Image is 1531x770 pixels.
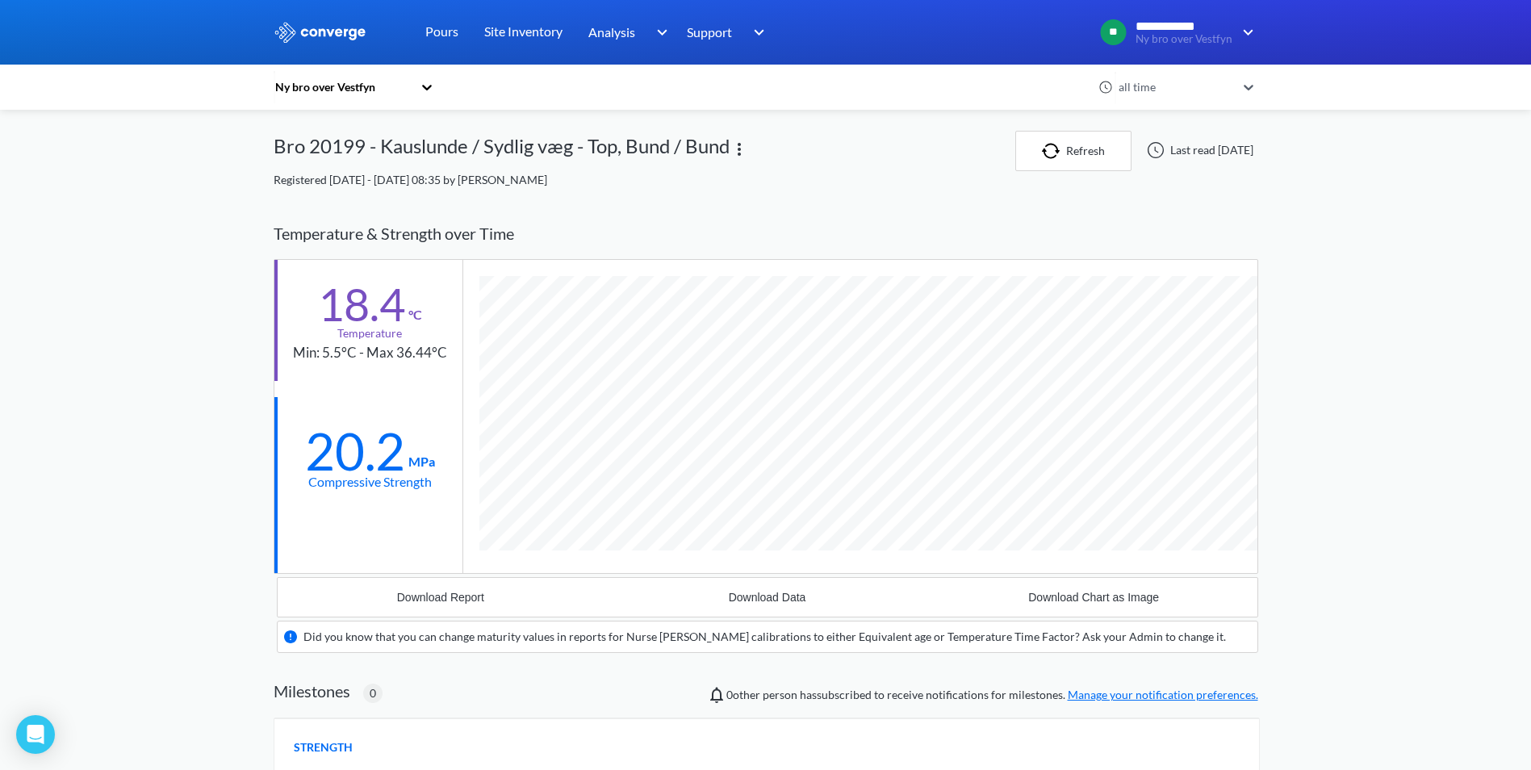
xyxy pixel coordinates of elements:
button: Download Chart as Image [931,578,1257,617]
div: 18.4 [318,284,405,324]
div: Bro 20199 - Kauslunde / Sydlig væg - Top, Bund / Bund [274,131,730,171]
img: logo_ewhite.svg [274,22,367,43]
div: Download Chart as Image [1028,591,1159,604]
img: icon-clock.svg [1098,80,1113,94]
button: Download Report [278,578,604,617]
div: Download Data [729,591,806,604]
span: person has subscribed to receive notifications for milestones. [726,686,1258,704]
div: all time [1115,78,1236,96]
img: downArrow.svg [743,23,769,42]
button: Download Data [604,578,931,617]
div: Temperature [337,324,402,342]
span: Support [687,22,732,42]
span: 0 other [726,688,760,701]
div: Ny bro over Vestfyn [274,78,412,96]
span: Ny bro over Vestfyn [1136,33,1232,45]
img: more.svg [730,140,749,159]
div: Download Report [397,591,484,604]
img: icon-refresh.svg [1042,143,1066,159]
a: Manage your notification preferences. [1068,688,1258,701]
div: Min: 5.5°C - Max 36.44°C [293,342,447,364]
div: 20.2 [305,431,405,471]
div: Compressive Strength [308,471,432,492]
button: Refresh [1015,131,1132,171]
img: notifications-icon.svg [707,685,726,705]
span: 0 [370,684,376,702]
div: Did you know that you can change maturity values in reports for Nurse [PERSON_NAME] calibrations ... [303,628,1226,646]
img: downArrow.svg [1232,23,1258,42]
h2: Milestones [274,681,350,701]
span: Analysis [588,22,635,42]
span: STRENGTH [294,739,353,756]
div: Open Intercom Messenger [16,715,55,754]
div: Temperature & Strength over Time [274,208,1258,259]
div: Last read [DATE] [1138,140,1258,160]
span: Registered [DATE] - [DATE] 08:35 by [PERSON_NAME] [274,173,547,186]
img: downArrow.svg [646,23,671,42]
